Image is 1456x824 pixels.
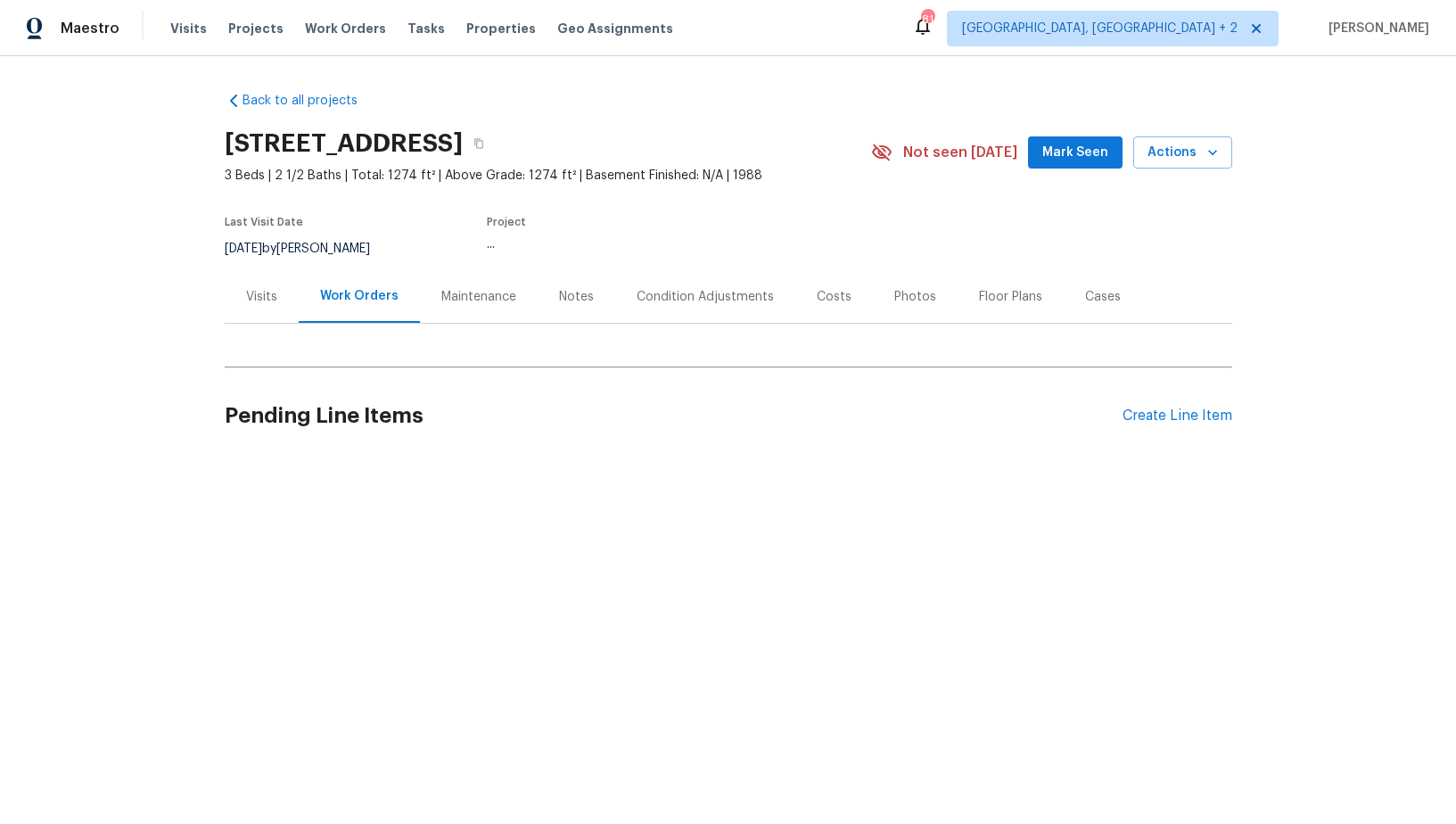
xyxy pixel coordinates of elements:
span: Projects [228,20,284,37]
span: Actions [1148,142,1218,164]
button: Actions [1133,136,1232,169]
span: Visits [170,20,207,37]
span: Maestro [61,20,119,37]
h2: Pending Line Items [225,375,1123,457]
span: Mark Seen [1042,142,1108,164]
span: [GEOGRAPHIC_DATA], [GEOGRAPHIC_DATA] + 2 [962,20,1238,37]
span: [PERSON_NAME] [1321,20,1429,37]
span: Work Orders [305,20,386,37]
div: Create Line Item [1123,408,1232,424]
div: Photos [894,288,936,306]
div: Visits [246,288,277,306]
span: Not seen [DATE] [903,144,1017,161]
button: Copy Address [463,128,495,160]
div: Work Orders [320,287,399,305]
span: Project [487,217,526,227]
div: 81 [921,11,934,29]
div: ... [487,238,829,251]
div: Notes [559,288,594,306]
div: Maintenance [441,288,516,306]
button: Mark Seen [1028,136,1123,169]
span: Geo Assignments [557,20,673,37]
span: Tasks [407,22,445,35]
span: Properties [466,20,536,37]
span: 3 Beds | 2 1/2 Baths | Total: 1274 ft² | Above Grade: 1274 ft² | Basement Finished: N/A | 1988 [225,167,871,185]
span: Last Visit Date [225,217,303,227]
div: Floor Plans [979,288,1042,306]
div: Condition Adjustments [637,288,774,306]
h2: [STREET_ADDRESS] [225,135,463,152]
div: Cases [1085,288,1121,306]
div: Costs [817,288,851,306]
div: by [PERSON_NAME] [225,238,391,260]
span: [DATE] [225,243,262,255]
a: Back to all projects [225,92,396,110]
